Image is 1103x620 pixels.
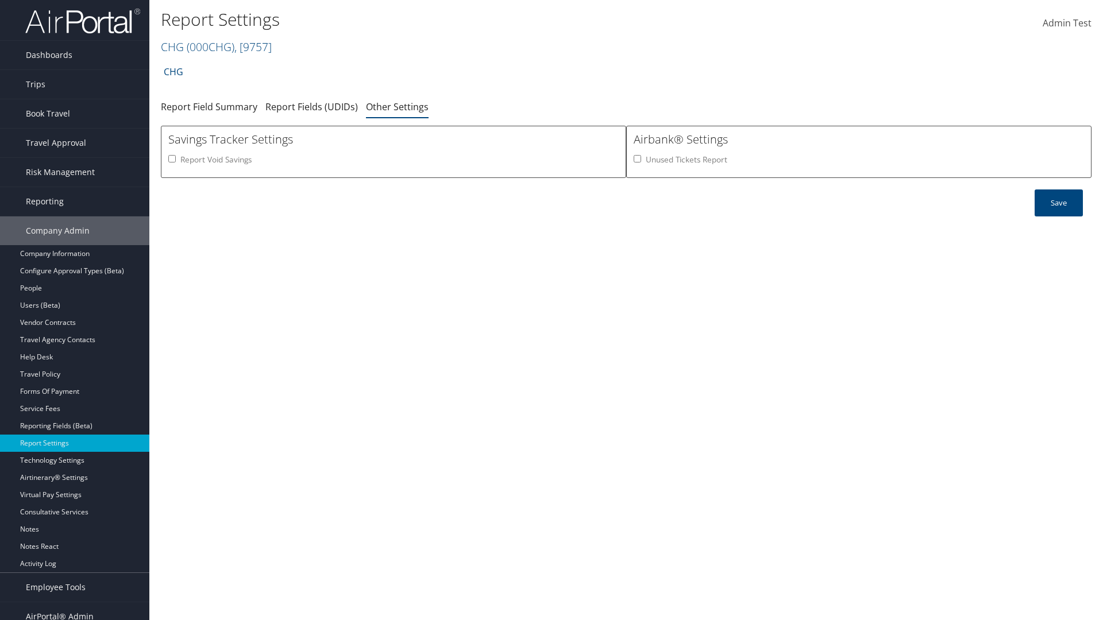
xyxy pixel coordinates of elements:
[1043,6,1092,41] a: Admin Test
[26,216,90,245] span: Company Admin
[1043,17,1092,29] span: Admin Test
[161,39,272,55] a: CHG
[168,131,619,148] h3: Savings Tracker Settings
[26,187,64,216] span: Reporting
[634,131,1084,148] h3: Airbank® Settings
[26,41,72,69] span: Dashboards
[26,99,70,128] span: Book Travel
[26,158,95,187] span: Risk Management
[26,129,86,157] span: Travel Approval
[26,573,86,602] span: Employee Tools
[161,100,257,113] a: Report Field Summary
[646,154,727,165] label: Unused Tickets Report
[161,7,781,32] h1: Report Settings
[25,7,140,34] img: airportal-logo.png
[26,70,45,99] span: Trips
[187,39,234,55] span: ( 000CHG )
[164,60,183,83] a: CHG
[366,100,429,113] a: Other Settings
[234,39,272,55] span: , [ 9757 ]
[265,100,358,113] a: Report Fields (UDIDs)
[1035,189,1083,216] button: Save
[180,154,252,165] label: Report Void Savings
